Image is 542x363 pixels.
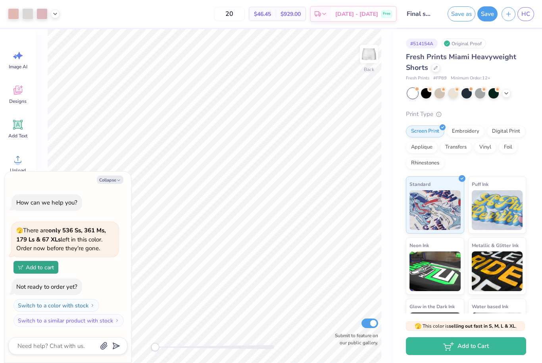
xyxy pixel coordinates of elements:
div: Digital Print [487,126,525,137]
span: Image AI [9,64,27,70]
div: Vinyl [474,141,496,153]
img: Switch to a color with stock [90,303,95,308]
span: 🫣 [415,322,421,330]
button: Add to Cart [406,337,526,355]
input: Untitled Design [401,6,440,22]
strong: only 536 Ss, 361 Ms, 179 Ls & 67 XLs [16,226,106,243]
div: Transfers [440,141,472,153]
span: Glow in the Dark Ink [409,302,455,311]
span: Free [383,11,390,17]
div: Rhinestones [406,157,444,169]
div: # 514154A [406,39,438,48]
button: Collapse [97,176,123,184]
div: How can we help you? [16,199,77,207]
img: Puff Ink [472,190,523,230]
span: Minimum Order: 12 + [451,75,490,82]
img: Neon Ink [409,251,461,291]
button: Save [477,6,498,21]
button: Switch to a similar product with stock [13,314,124,327]
span: Fresh Prints [406,75,429,82]
div: Original Proof [442,39,486,48]
div: Screen Print [406,126,444,137]
span: Puff Ink [472,180,488,188]
div: Applique [406,141,438,153]
img: Glow in the Dark Ink [409,313,461,352]
span: $46.45 [254,10,271,18]
span: # FP89 [433,75,447,82]
span: This color is . [415,322,517,330]
span: Add Text [8,133,27,139]
button: Switch to a color with stock [13,299,99,312]
strong: selling out fast in S, M, L & XL [449,323,515,329]
span: There are left in this color. Order now before they're gone. [16,226,106,252]
div: Not ready to order yet? [16,283,77,291]
span: Standard [409,180,431,188]
div: Print Type [406,110,526,119]
img: Water based Ink [472,313,523,352]
label: Submit to feature on our public gallery. [331,332,378,346]
span: 🫣 [16,227,23,234]
img: Standard [409,190,461,230]
span: [DATE] - [DATE] [335,10,378,18]
img: Switch to a similar product with stock [115,318,119,323]
span: Upload [10,167,26,174]
img: Metallic & Glitter Ink [472,251,523,291]
div: Embroidery [447,126,484,137]
a: HC [517,7,534,21]
img: Add to cart [18,265,23,270]
span: HC [521,10,530,19]
input: – – [214,7,245,21]
div: Foil [499,141,517,153]
span: Metallic & Glitter Ink [472,241,519,249]
button: Add to cart [13,261,58,274]
img: Back [361,46,377,62]
span: Designs [9,98,27,104]
button: Save as [448,6,475,21]
span: Water based Ink [472,302,508,311]
div: Back [364,66,374,73]
span: $929.00 [281,10,301,18]
span: Neon Ink [409,241,429,249]
span: Fresh Prints Miami Heavyweight Shorts [406,52,516,72]
div: Accessibility label [151,343,159,351]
